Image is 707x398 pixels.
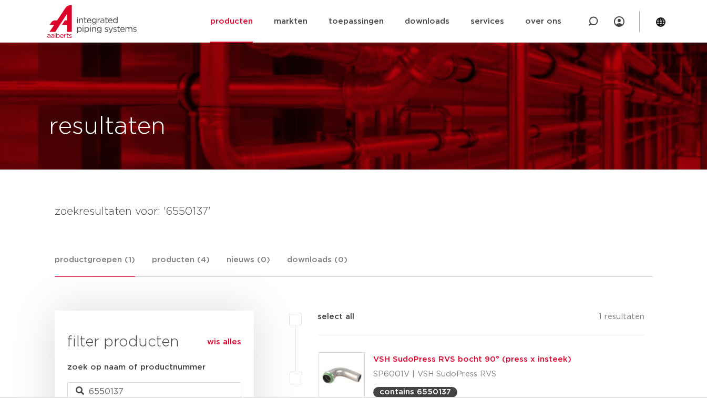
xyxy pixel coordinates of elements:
img: Thumbnail for VSH SudoPress RVS bocht 90° (press x insteek) [319,353,364,398]
label: select all [302,311,354,323]
a: producten (4) [152,254,210,276]
p: 1 resultaten [599,311,644,327]
h1: resultaten [49,110,166,144]
a: downloads (0) [287,254,347,276]
h4: zoekresultaten voor: '6550137' [55,203,653,220]
a: wis alles [207,336,241,349]
p: contains 6550137 [380,388,451,396]
a: VSH SudoPress RVS bocht 90° (press x insteek) [373,355,571,363]
a: nieuws (0) [227,254,270,276]
h3: filter producten [67,332,241,353]
p: SP6001V | VSH SudoPress RVS [373,366,571,383]
a: productgroepen (1) [55,254,135,277]
label: zoek op naam of productnummer [67,361,206,374]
